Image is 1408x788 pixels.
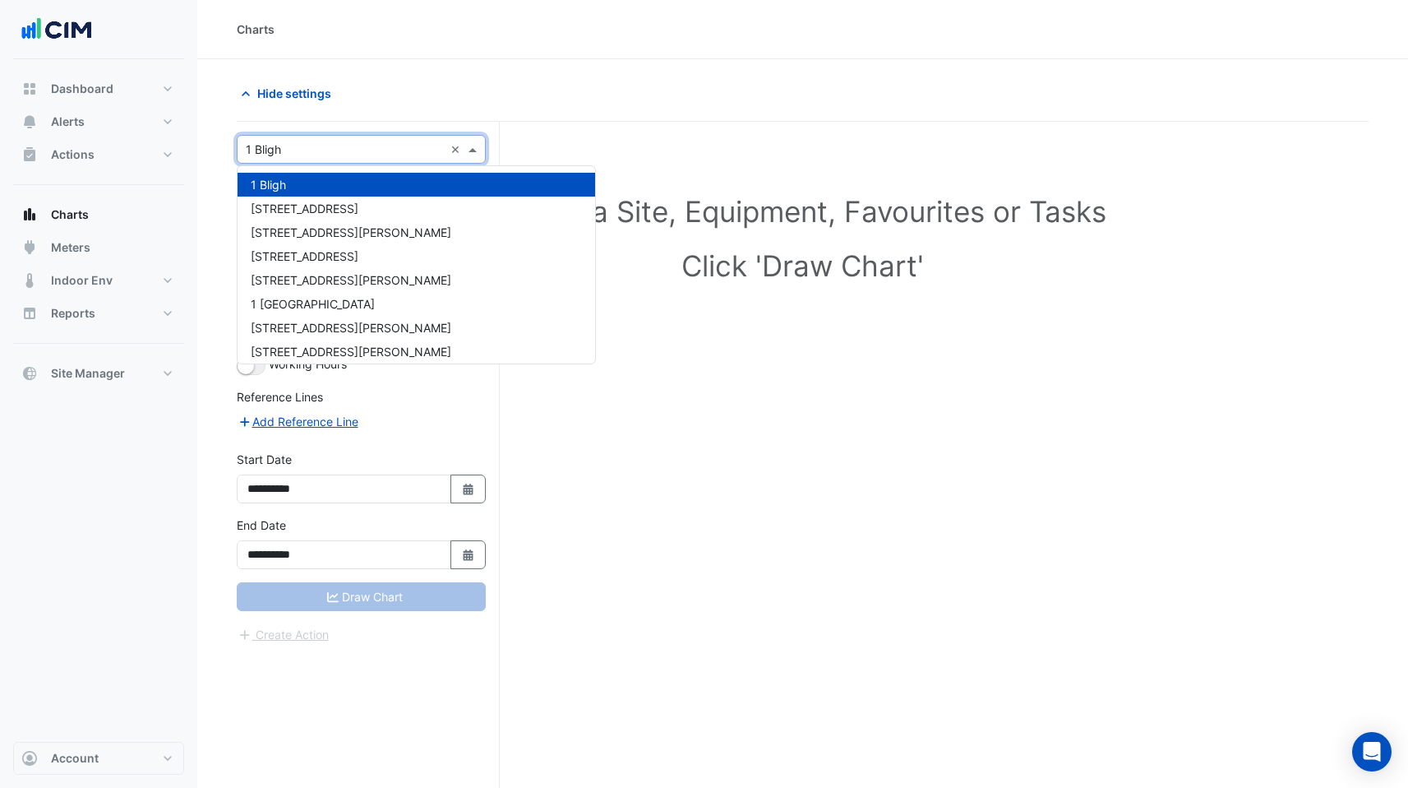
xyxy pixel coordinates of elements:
span: Hide settings [257,85,331,102]
app-icon: Meters [21,239,38,256]
button: Dashboard [13,72,184,105]
app-icon: Indoor Env [21,272,38,289]
button: Charts [13,198,184,231]
div: Open Intercom Messenger [1352,732,1392,772]
button: Hide settings [237,79,342,108]
app-icon: Site Manager [21,365,38,382]
div: Charts [237,21,275,38]
button: Add Reference Line [237,412,359,431]
h1: Click 'Draw Chart' [273,248,1332,283]
span: Charts [51,206,89,223]
button: Site Manager [13,357,184,390]
span: [STREET_ADDRESS] [251,249,358,263]
span: Reports [51,305,95,322]
app-icon: Charts [21,206,38,223]
span: [STREET_ADDRESS] [251,202,358,216]
fa-icon: Select Date [461,482,476,496]
span: Working Hours [269,357,347,371]
app-icon: Reports [21,305,38,322]
button: Account [13,742,184,775]
span: Account [51,750,99,767]
span: Actions [51,146,95,163]
span: Meters [51,239,90,256]
label: Start Date [237,451,292,468]
span: [STREET_ADDRESS][PERSON_NAME] [251,273,451,287]
button: Alerts [13,105,184,138]
span: Site Manager [51,365,125,382]
h1: Select a Site, Equipment, Favourites or Tasks [273,194,1332,229]
label: Reference Lines [237,388,323,406]
app-escalated-ticket-create-button: Please correct errors first [237,626,330,640]
span: [STREET_ADDRESS][PERSON_NAME] [251,345,451,359]
span: 1 Bligh [251,178,286,192]
span: Indoor Env [51,272,113,289]
label: End Date [237,517,286,534]
button: Meters [13,231,184,264]
span: 1 [GEOGRAPHIC_DATA] [251,297,375,311]
span: [STREET_ADDRESS][PERSON_NAME] [251,321,451,335]
span: [STREET_ADDRESS][PERSON_NAME] [251,225,451,239]
span: Alerts [51,114,85,130]
button: Indoor Env [13,264,184,297]
span: Dashboard [51,81,113,97]
fa-icon: Select Date [461,548,476,562]
img: Company Logo [20,13,94,46]
app-icon: Alerts [21,114,38,130]
span: Clear [450,141,464,158]
app-icon: Actions [21,146,38,163]
app-icon: Dashboard [21,81,38,97]
button: Actions [13,138,184,171]
button: Reports [13,297,184,330]
ng-dropdown-panel: Options list [237,165,596,364]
